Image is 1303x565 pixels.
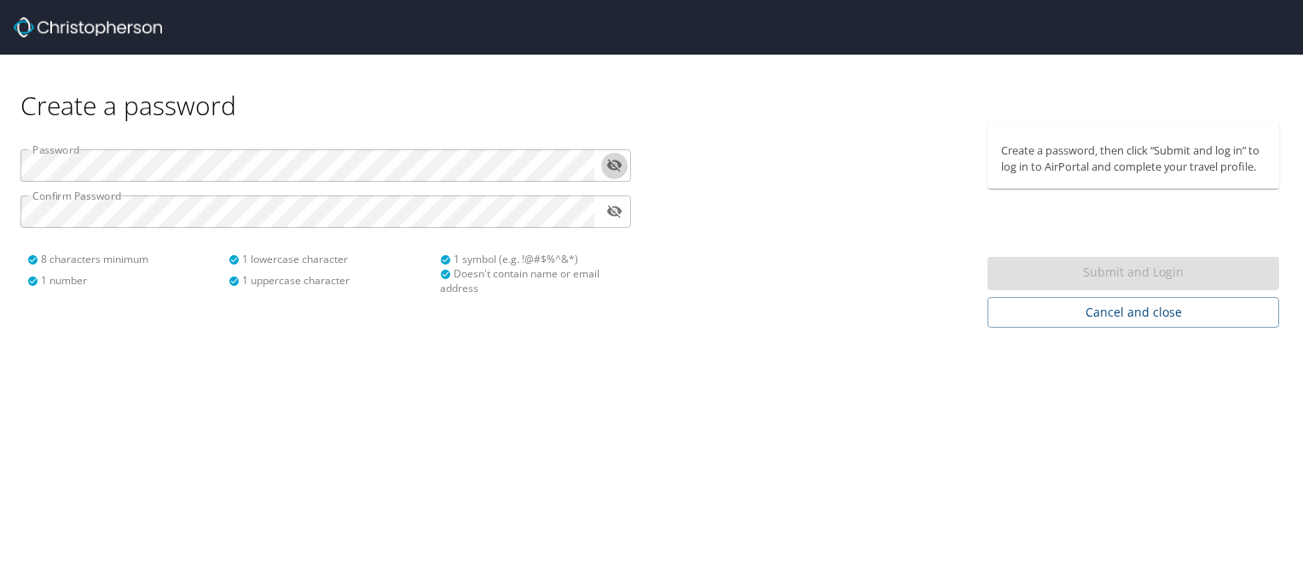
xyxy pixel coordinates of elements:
img: Christopherson_logo_rev.png [14,17,162,38]
p: Create a password, then click “Submit and log in” to log in to AirPortal and complete your travel... [1001,143,1265,175]
button: toggle password visibility [601,198,628,224]
div: 1 lowercase character [229,252,430,266]
button: Cancel and close [987,297,1279,329]
button: toggle password visibility [601,152,628,178]
div: 8 characters minimum [27,252,229,266]
div: Create a password [20,55,1283,122]
div: 1 symbol (e.g. !@#$%^&*) [440,252,621,266]
span: Cancel and close [1001,302,1265,323]
div: 1 number [27,273,229,288]
div: 1 uppercase character [229,273,430,288]
div: Doesn't contain name or email address [440,266,621,295]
